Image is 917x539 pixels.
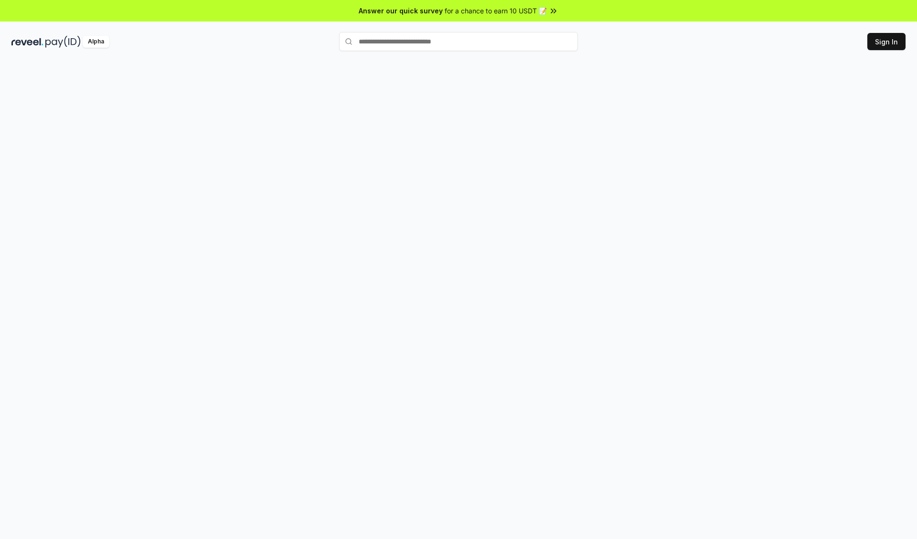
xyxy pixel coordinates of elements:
img: reveel_dark [11,36,43,48]
button: Sign In [867,33,906,50]
span: Answer our quick survey [359,6,443,16]
div: Alpha [83,36,109,48]
img: pay_id [45,36,81,48]
span: for a chance to earn 10 USDT 📝 [445,6,547,16]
